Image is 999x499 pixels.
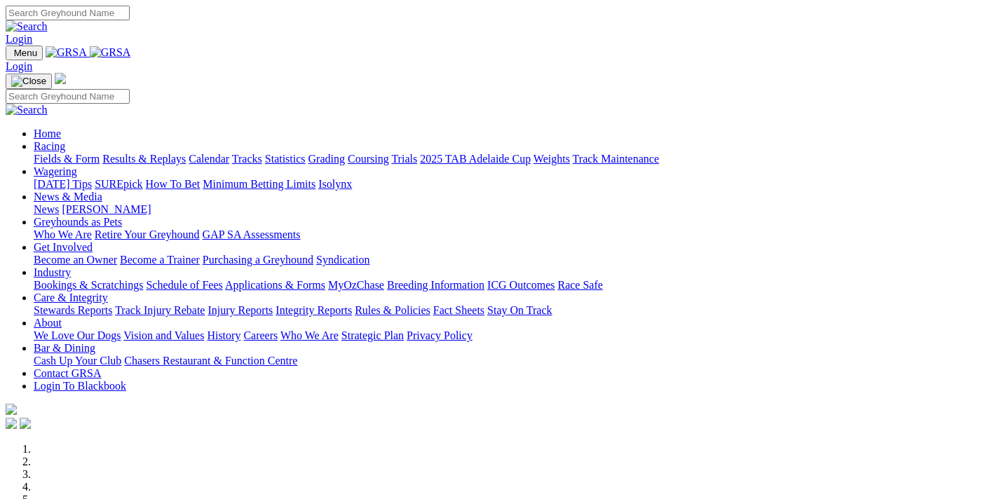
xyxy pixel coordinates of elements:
[34,216,122,228] a: Greyhounds as Pets
[6,89,130,104] input: Search
[341,329,404,341] a: Strategic Plan
[34,203,993,216] div: News & Media
[6,60,32,72] a: Login
[6,418,17,429] img: facebook.svg
[225,279,325,291] a: Applications & Forms
[55,73,66,84] img: logo-grsa-white.png
[34,279,143,291] a: Bookings & Scratchings
[557,279,602,291] a: Race Safe
[34,355,121,367] a: Cash Up Your Club
[487,279,555,291] a: ICG Outcomes
[328,279,384,291] a: MyOzChase
[34,228,92,240] a: Who We Are
[6,46,43,60] button: Toggle navigation
[34,380,126,392] a: Login To Blackbook
[34,304,993,317] div: Care & Integrity
[208,304,273,316] a: Injury Reports
[265,153,306,165] a: Statistics
[34,367,101,379] a: Contact GRSA
[203,254,313,266] a: Purchasing a Greyhound
[34,292,108,303] a: Care & Integrity
[34,329,121,341] a: We Love Our Dogs
[34,128,61,139] a: Home
[34,355,993,367] div: Bar & Dining
[115,304,205,316] a: Track Injury Rebate
[102,153,186,165] a: Results & Replays
[348,153,389,165] a: Coursing
[34,153,100,165] a: Fields & Form
[280,329,339,341] a: Who We Are
[232,153,262,165] a: Tracks
[355,304,430,316] a: Rules & Policies
[34,140,65,152] a: Racing
[407,329,473,341] a: Privacy Policy
[6,20,48,33] img: Search
[120,254,200,266] a: Become a Trainer
[433,304,484,316] a: Fact Sheets
[124,355,297,367] a: Chasers Restaurant & Function Centre
[90,46,131,59] img: GRSA
[420,153,531,165] a: 2025 TAB Adelaide Cup
[391,153,417,165] a: Trials
[14,48,37,58] span: Menu
[573,153,659,165] a: Track Maintenance
[34,165,77,177] a: Wagering
[95,228,200,240] a: Retire Your Greyhound
[6,74,52,89] button: Toggle navigation
[6,104,48,116] img: Search
[34,153,993,165] div: Racing
[34,178,993,191] div: Wagering
[123,329,204,341] a: Vision and Values
[6,33,32,45] a: Login
[6,6,130,20] input: Search
[318,178,352,190] a: Isolynx
[308,153,345,165] a: Grading
[34,317,62,329] a: About
[34,342,95,354] a: Bar & Dining
[316,254,369,266] a: Syndication
[276,304,352,316] a: Integrity Reports
[189,153,229,165] a: Calendar
[11,76,46,87] img: Close
[387,279,484,291] a: Breeding Information
[34,329,993,342] div: About
[243,329,278,341] a: Careers
[62,203,151,215] a: [PERSON_NAME]
[6,404,17,415] img: logo-grsa-white.png
[207,329,240,341] a: History
[146,178,201,190] a: How To Bet
[487,304,552,316] a: Stay On Track
[34,254,117,266] a: Become an Owner
[534,153,570,165] a: Weights
[34,304,112,316] a: Stewards Reports
[203,228,301,240] a: GAP SA Assessments
[34,279,993,292] div: Industry
[146,279,222,291] a: Schedule of Fees
[34,254,993,266] div: Get Involved
[34,228,993,241] div: Greyhounds as Pets
[46,46,87,59] img: GRSA
[203,178,315,190] a: Minimum Betting Limits
[34,266,71,278] a: Industry
[34,203,59,215] a: News
[34,178,92,190] a: [DATE] Tips
[95,178,142,190] a: SUREpick
[20,418,31,429] img: twitter.svg
[34,241,93,253] a: Get Involved
[34,191,102,203] a: News & Media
